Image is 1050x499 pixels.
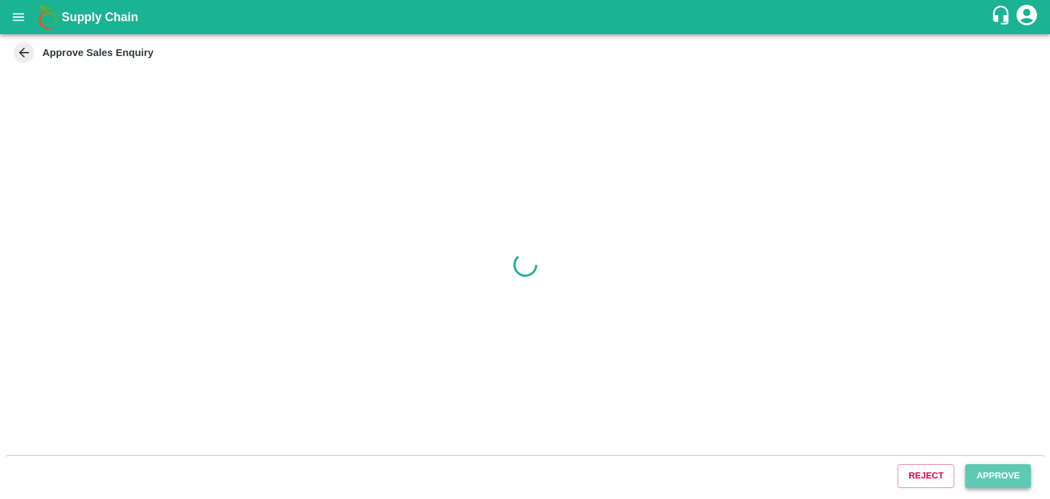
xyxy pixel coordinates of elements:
[991,5,1014,29] div: customer-support
[965,464,1031,488] button: Approve
[1014,3,1039,31] div: account of current user
[62,10,138,24] b: Supply Chain
[42,47,154,58] strong: Approve Sales Enquiry
[898,464,954,488] button: Reject
[34,3,62,31] img: logo
[62,8,991,27] a: Supply Chain
[3,1,34,33] button: open drawer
